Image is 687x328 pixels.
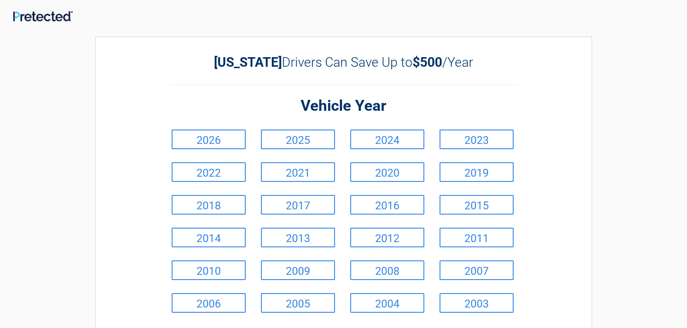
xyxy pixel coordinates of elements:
a: 2023 [440,130,514,149]
a: 2019 [440,162,514,182]
a: 2018 [172,195,246,215]
a: 2005 [261,293,335,313]
a: 2025 [261,130,335,149]
b: [US_STATE] [214,55,282,70]
a: 2014 [172,228,246,247]
a: 2022 [172,162,246,182]
a: 2006 [172,293,246,313]
img: Main Logo [13,11,73,22]
h2: Drivers Can Save Up to /Year [169,55,518,70]
a: 2013 [261,228,335,247]
a: 2012 [350,228,424,247]
a: 2007 [440,260,514,280]
a: 2004 [350,293,424,313]
a: 2024 [350,130,424,149]
a: 2016 [350,195,424,215]
a: 2010 [172,260,246,280]
a: 2015 [440,195,514,215]
a: 2003 [440,293,514,313]
a: 2021 [261,162,335,182]
a: 2011 [440,228,514,247]
a: 2026 [172,130,246,149]
h2: Vehicle Year [169,96,518,116]
a: 2020 [350,162,424,182]
b: $500 [413,55,442,70]
a: 2008 [350,260,424,280]
a: 2009 [261,260,335,280]
a: 2017 [261,195,335,215]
